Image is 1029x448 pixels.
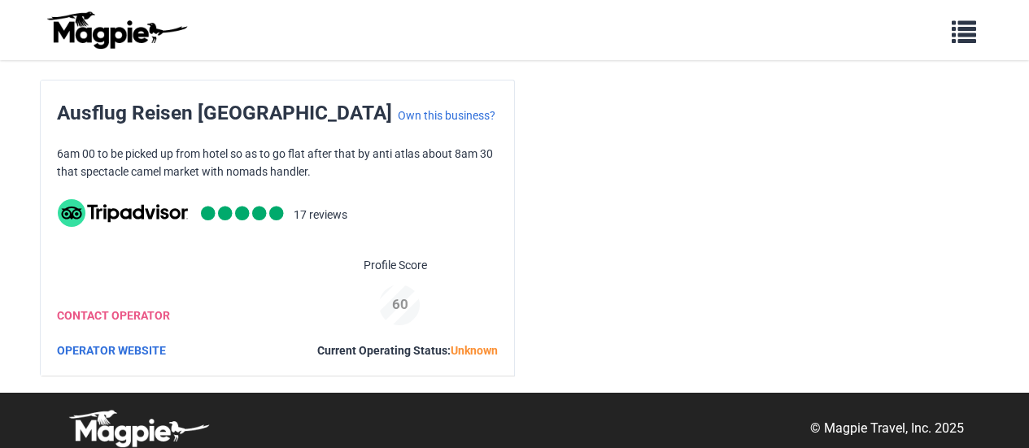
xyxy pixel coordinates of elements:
[57,344,166,357] a: OPERATOR WEBSITE
[294,206,347,227] li: 17 reviews
[43,11,190,50] img: logo-ab69f6fb50320c5b225c76a69d11143b.png
[373,294,428,315] div: 60
[810,418,964,439] p: © Magpie Travel, Inc. 2025
[65,409,211,448] img: logo-white-d94fa1abed81b67a048b3d0f0ab5b955.png
[451,344,498,357] span: Unknown
[58,199,188,227] img: tripadvisor_background-ebb97188f8c6c657a79ad20e0caa6051.svg
[398,109,495,122] a: Own this business?
[57,309,170,322] a: CONTACT OPERATOR
[57,145,498,181] p: 6am 00 to be picked up from hotel so as to go flat after that by anti atlas about 8am 30 that spe...
[57,101,392,124] span: Ausflug Reisen [GEOGRAPHIC_DATA]
[317,341,498,359] div: Current Operating Status:
[364,256,427,274] span: Profile Score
